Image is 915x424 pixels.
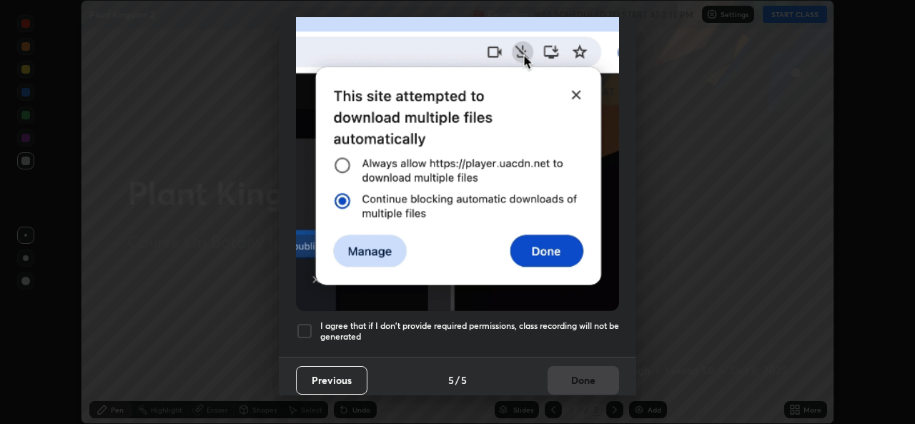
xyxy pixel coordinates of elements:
h4: / [455,373,460,388]
h4: 5 [461,373,467,388]
h4: 5 [448,373,454,388]
button: Previous [296,366,367,395]
h5: I agree that if I don't provide required permissions, class recording will not be generated [320,320,619,342]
